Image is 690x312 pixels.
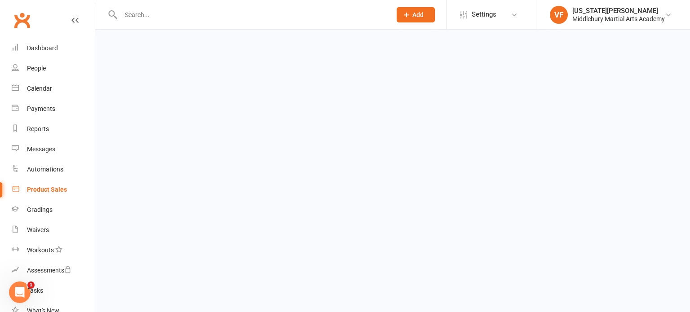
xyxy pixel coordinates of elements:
[27,65,46,72] div: People
[12,281,95,301] a: Tasks
[12,200,95,220] a: Gradings
[12,139,95,159] a: Messages
[412,11,424,18] span: Add
[27,186,67,193] div: Product Sales
[472,4,496,25] span: Settings
[27,246,54,254] div: Workouts
[12,240,95,260] a: Workouts
[12,220,95,240] a: Waivers
[27,125,49,132] div: Reports
[9,281,31,303] iframe: Intercom live chat
[572,15,665,23] div: Middlebury Martial Arts Academy
[397,7,435,22] button: Add
[118,9,385,21] input: Search...
[27,105,55,112] div: Payments
[550,6,568,24] div: VF
[12,79,95,99] a: Calendar
[27,85,52,92] div: Calendar
[27,145,55,153] div: Messages
[12,159,95,180] a: Automations
[12,260,95,281] a: Assessments
[27,44,58,52] div: Dashboard
[12,119,95,139] a: Reports
[27,267,71,274] div: Assessments
[27,287,43,294] div: Tasks
[572,7,665,15] div: [US_STATE][PERSON_NAME]
[12,180,95,200] a: Product Sales
[27,226,49,233] div: Waivers
[27,206,53,213] div: Gradings
[12,38,95,58] a: Dashboard
[12,58,95,79] a: People
[27,281,35,289] span: 1
[27,166,63,173] div: Automations
[12,99,95,119] a: Payments
[11,9,33,31] a: Clubworx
